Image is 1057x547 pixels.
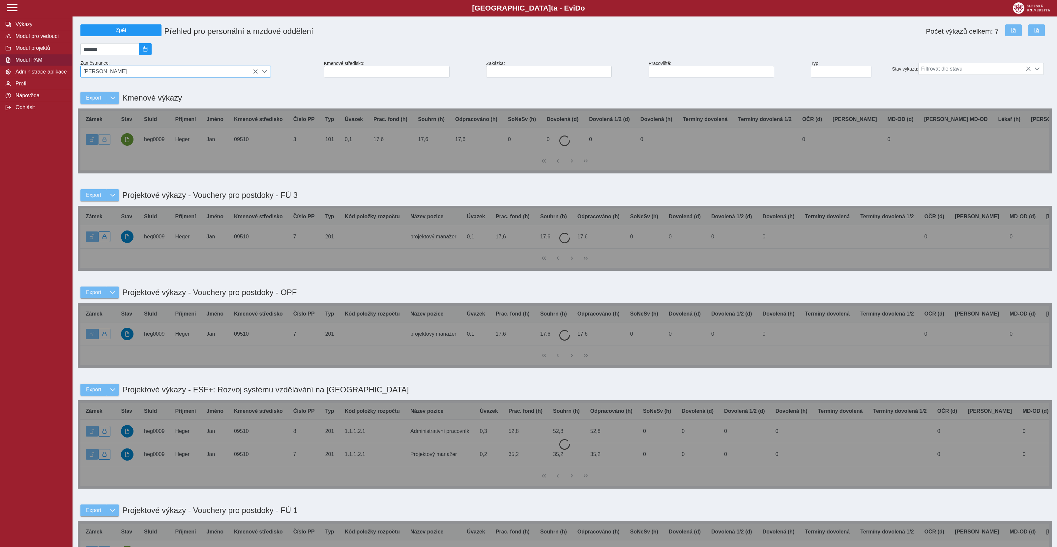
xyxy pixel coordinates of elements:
[926,27,999,35] span: Počet výkazů celkem: 7
[14,69,67,75] span: Administrace aplikace
[78,58,321,80] div: Zaměstnanec:
[80,92,106,104] button: Export
[919,63,1031,75] span: Filtrovat dle stavu
[119,90,182,106] h1: Kmenové výkazy
[20,4,1037,13] b: [GEOGRAPHIC_DATA] a - Evi
[14,45,67,51] span: Modul projektů
[14,21,67,27] span: Výkazy
[80,504,106,516] button: Export
[161,24,649,39] h1: Přehled pro personální a mzdové oddělení
[139,43,152,55] button: 2025/09
[80,24,161,36] button: Zpět
[321,58,484,80] div: Kmenové středisko:
[86,289,101,295] span: Export
[14,93,67,99] span: Nápověda
[119,187,298,203] h1: Projektové výkazy - Vouchery pro postdoky - FÚ 3
[484,58,646,80] div: Zakázka:
[86,192,101,198] span: Export
[80,189,106,201] button: Export
[86,387,101,393] span: Export
[889,60,1052,77] div: Stav výkazu:
[1013,2,1050,14] img: logo_web_su.png
[119,502,298,518] h1: Projektové výkazy - Vouchery pro postdoky - FÚ 1
[86,507,101,513] span: Export
[14,81,67,87] span: Profil
[1005,24,1022,36] button: Export do Excelu
[14,105,67,110] span: Odhlásit
[646,58,808,80] div: Pracoviště:
[80,287,106,298] button: Export
[808,58,889,80] div: Typ:
[80,384,106,396] button: Export
[119,382,409,398] h1: Projektové výkazy - ESF+: Rozvoj systému vzdělávání na [GEOGRAPHIC_DATA]
[83,27,159,33] span: Zpět
[14,33,67,39] span: Modul pro vedoucí
[575,4,580,12] span: D
[81,66,258,77] span: [PERSON_NAME]
[86,95,101,101] span: Export
[551,4,553,12] span: t
[119,285,297,300] h1: Projektové výkazy - Vouchery pro postdoky - OPF
[14,57,67,63] span: Modul PAM
[1028,24,1045,36] button: Export do PDF
[580,4,585,12] span: o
